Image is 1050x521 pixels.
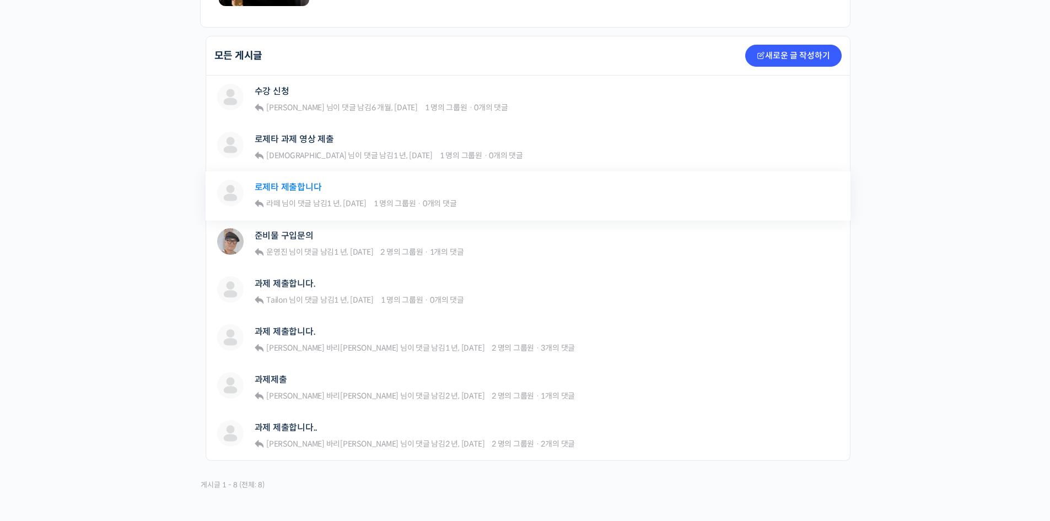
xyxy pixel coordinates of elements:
[265,103,325,112] a: [PERSON_NAME]
[492,439,534,449] span: 2 명의 그룹원
[541,343,575,353] span: 3개의 댓글
[536,439,540,449] span: ·
[200,477,265,493] div: 게시글 1 - 8 (전체: 8)
[334,247,373,257] a: 1 년, [DATE]
[445,343,484,353] a: 1 년, [DATE]
[445,439,484,449] a: 2 년, [DATE]
[424,295,428,305] span: ·
[265,343,484,353] span: 님이 댓글 남김
[35,366,41,375] span: 홈
[266,151,347,160] span: [DEMOGRAPHIC_DATA]
[142,350,212,377] a: 설정
[266,295,288,305] span: Tailon
[266,198,281,208] span: 라떼
[536,391,540,401] span: ·
[423,198,457,208] span: 0개의 댓글
[381,295,423,305] span: 1 명의 그룹원
[541,391,575,401] span: 1개의 댓글
[425,103,467,112] span: 1 명의 그룹원
[255,374,287,385] a: 과제제출
[440,151,482,160] span: 1 명의 그룹원
[266,247,287,257] span: 운영진
[265,343,399,353] a: [PERSON_NAME] 바리[PERSON_NAME]
[492,343,534,353] span: 2 명의 그룹원
[334,295,373,305] a: 1 년, [DATE]
[265,151,433,160] span: 님이 댓글 남김
[265,247,287,257] a: 운영진
[265,439,484,449] span: 님이 댓글 남김
[265,391,484,401] span: 님이 댓글 남김
[536,343,540,353] span: ·
[255,182,322,192] a: 로제타 제출합니다
[255,326,316,337] a: 과제 제출합니다.
[255,278,316,289] a: 과제 제출합니다.
[265,391,399,401] a: [PERSON_NAME] 바리[PERSON_NAME]
[394,151,433,160] a: 1 년, [DATE]
[255,134,334,144] a: 로제타 과제 영상 제출
[430,247,464,257] span: 1개의 댓글
[265,439,399,449] a: [PERSON_NAME] 바리[PERSON_NAME]
[265,151,346,160] a: [DEMOGRAPHIC_DATA]
[255,230,314,241] a: 준비물 구입문의
[371,103,418,112] a: 6 개월, [DATE]
[469,103,473,112] span: ·
[417,198,421,208] span: ·
[170,366,184,375] span: 설정
[266,343,399,353] span: [PERSON_NAME] 바리[PERSON_NAME]
[255,422,318,433] a: 과제 제출합니다..
[266,391,399,401] span: [PERSON_NAME] 바리[PERSON_NAME]
[489,151,523,160] span: 0개의 댓글
[266,103,325,112] span: [PERSON_NAME]
[3,350,73,377] a: 홈
[255,86,289,96] a: 수강 신청
[101,367,114,375] span: 대화
[265,295,287,305] a: Tailon
[214,51,263,61] h2: 모든 게시글
[265,247,373,257] span: 님이 댓글 남김
[73,350,142,377] a: 대화
[492,391,534,401] span: 2 명의 그룹원
[474,103,508,112] span: 0개의 댓글
[265,198,280,208] a: 라떼
[380,247,423,257] span: 2 명의 그룹원
[745,45,842,67] a: 새로운 글 작성하기
[541,439,575,449] span: 2개의 댓글
[424,247,428,257] span: ·
[430,295,464,305] span: 0개의 댓글
[445,391,484,401] a: 2 년, [DATE]
[327,198,366,208] a: 1 년, [DATE]
[265,103,418,112] span: 님이 댓글 남김
[265,295,374,305] span: 님이 댓글 남김
[265,198,367,208] span: 님이 댓글 남김
[484,151,488,160] span: ·
[374,198,416,208] span: 1 명의 그룹원
[266,439,399,449] span: [PERSON_NAME] 바리[PERSON_NAME]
